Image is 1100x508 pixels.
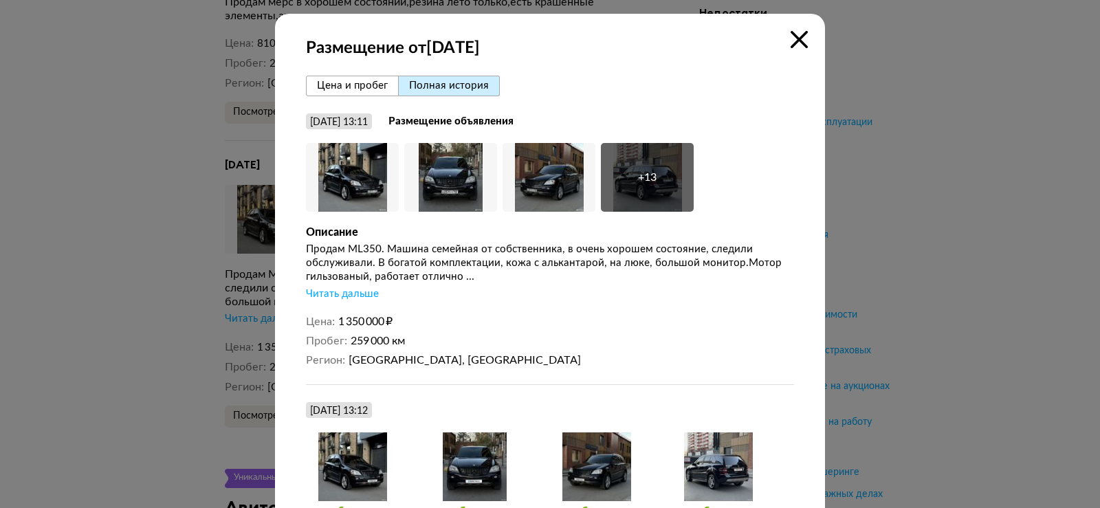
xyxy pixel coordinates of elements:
img: Car Photo [306,143,399,212]
div: + 13 [638,170,657,184]
dt: Регион [306,353,345,367]
img: Car Photo [503,143,595,212]
div: Читать дальше [306,287,379,301]
dt: Цена [306,315,335,329]
div: Описание [306,225,794,239]
span: Цена и пробег [317,80,388,91]
div: Продам ML350. Машина семейная от собственника, в очень хорошем состояние, следили обслуживали. В ... [306,243,794,284]
dd: [GEOGRAPHIC_DATA], [GEOGRAPHIC_DATA] [349,353,795,367]
strong: Размещение от [DATE] [306,38,794,58]
strong: Размещение объявления [388,115,514,129]
button: Цена и пробег [306,76,399,96]
img: Car Photo [404,143,497,212]
span: Полная история [409,80,489,91]
div: [DATE] 13:12 [310,405,368,417]
button: Полная история [399,76,500,96]
div: [DATE] 13:11 [310,116,368,129]
dd: 259 000 км [351,334,795,348]
span: 1 350 000 ₽ [338,316,393,327]
dt: Пробег [306,334,347,348]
